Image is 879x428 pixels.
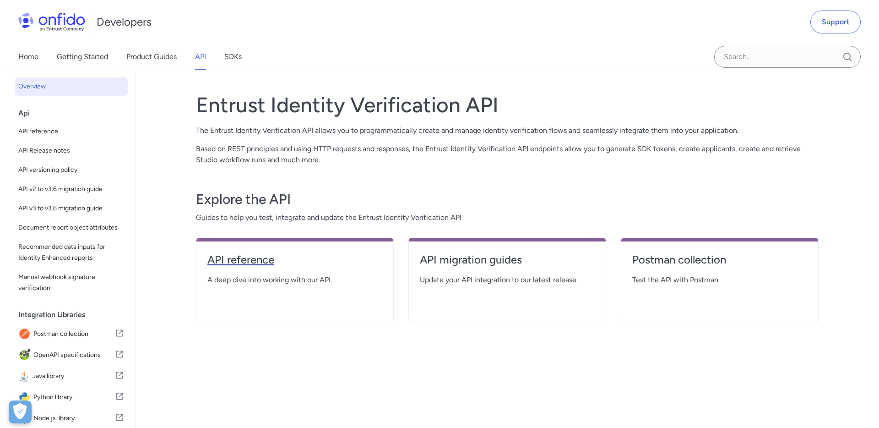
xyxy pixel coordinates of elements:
[33,349,115,362] span: OpenAPI specifications
[18,391,33,404] img: IconPython library
[18,203,124,214] span: API v3 to v3.6 migration guide
[420,252,595,267] h4: API migration guides
[18,241,124,263] span: Recommended data inputs for Identity Enhanced reports
[714,46,861,68] input: Onfido search input field
[18,81,124,92] span: Overview
[15,324,128,344] a: IconPostman collectionPostman collection
[33,328,115,340] span: Postman collection
[15,77,128,96] a: Overview
[15,122,128,141] a: API reference
[18,165,124,176] span: API versioning policy
[18,222,124,233] span: Document report object attributes
[207,274,382,285] span: A deep dive into working with our API.
[15,366,128,386] a: IconJava libraryJava library
[15,345,128,365] a: IconOpenAPI specificationsOpenAPI specifications
[18,370,33,383] img: IconJava library
[195,44,206,70] a: API
[15,180,128,198] a: API v2 to v3.6 migration guide
[632,252,807,267] h4: Postman collection
[18,306,131,324] div: Integration Libraries
[33,412,115,425] span: Node.js library
[18,145,124,156] span: API Release notes
[18,44,38,70] a: Home
[207,252,382,267] h4: API reference
[18,184,124,195] span: API v2 to v3.6 migration guide
[207,252,382,274] a: API reference
[15,142,128,160] a: API Release notes
[18,104,131,122] div: Api
[196,92,819,118] h1: Entrust Identity Verification API
[15,161,128,179] a: API versioning policy
[97,15,152,29] h1: Developers
[15,219,128,237] a: Document report object attributes
[9,401,32,423] button: Open Preferences
[15,387,128,407] a: IconPython libraryPython library
[18,126,124,137] span: API reference
[18,272,124,294] span: Manual webhook signature verification
[9,401,32,423] div: Cookie Preferences
[18,13,85,31] img: Onfido Logo
[57,44,108,70] a: Getting Started
[15,238,128,267] a: Recommended data inputs for Identity Enhanced reports
[33,391,115,404] span: Python library
[126,44,177,70] a: Product Guides
[196,190,819,209] h3: Explore the API
[15,268,128,297] a: Manual webhook signature verification
[196,143,819,165] p: Based on REST principles and using HTTP requests and responses, the Entrust Identity Verification...
[18,349,33,362] img: IconOpenAPI specifications
[420,252,595,274] a: API migration guides
[33,370,115,383] span: Java library
[15,199,128,218] a: API v3 to v3.6 migration guide
[18,328,33,340] img: IconPostman collection
[196,125,819,136] p: The Entrust Identity Verification API allows you to programmatically create and manage identity v...
[224,44,242,70] a: SDKs
[632,274,807,285] span: Test the API with Postman.
[420,274,595,285] span: Update your API integration to our latest release.
[810,11,861,33] a: Support
[632,252,807,274] a: Postman collection
[196,212,819,223] span: Guides to help you test, integrate and update the Entrust Identity Verification API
